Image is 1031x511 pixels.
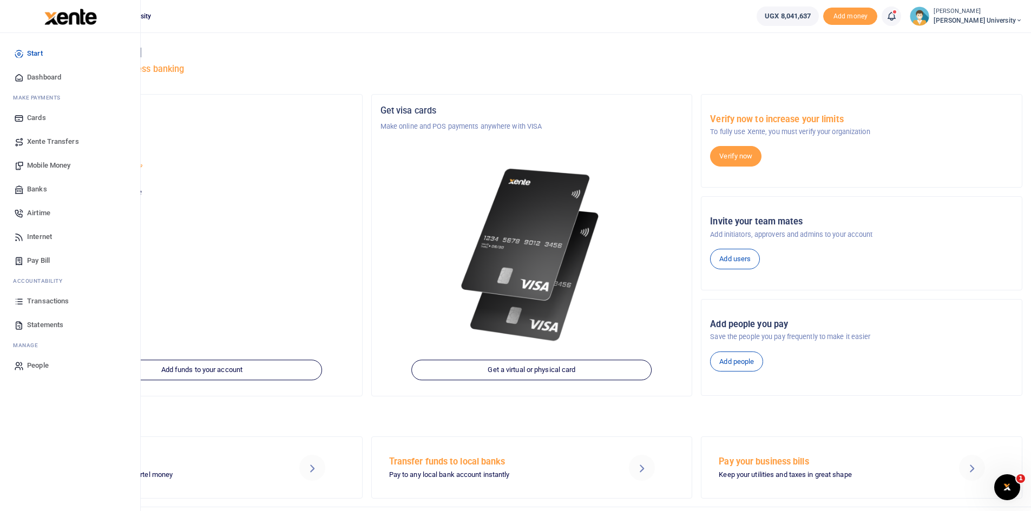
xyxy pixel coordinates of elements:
[934,7,1022,16] small: [PERSON_NAME]
[27,296,69,307] span: Transactions
[9,313,132,337] a: Statements
[27,48,43,59] span: Start
[380,105,684,116] h5: Get visa cards
[710,351,763,372] a: Add people
[9,154,132,177] a: Mobile Money
[412,360,652,381] a: Get a virtual or physical card
[50,187,353,198] p: Your current account balance
[371,436,693,498] a: Transfer funds to local banks Pay to any local bank account instantly
[380,121,684,132] p: Make online and POS payments anywhere with VISA
[41,436,363,498] a: Send Mobile Money MTN mobile money and Airtel money
[9,225,132,249] a: Internet
[910,6,929,26] img: profile-user
[710,249,760,269] a: Add users
[9,249,132,273] a: Pay Bill
[9,42,132,65] a: Start
[757,6,819,26] a: UGX 8,041,637
[719,456,931,467] h5: Pay your business bills
[27,360,49,371] span: People
[50,147,353,158] h5: Account
[43,12,97,20] a: logo-small logo-large logo-large
[1016,474,1025,483] span: 1
[27,184,47,195] span: Banks
[710,146,761,167] a: Verify now
[710,127,1013,137] p: To fully use Xente, you must verify your organization
[50,121,353,132] p: [PERSON_NAME] University
[710,216,1013,227] h5: Invite your team mates
[9,273,132,289] li: Ac
[456,158,608,353] img: xente-_physical_cards.png
[934,16,1022,25] span: [PERSON_NAME] University
[9,177,132,201] a: Banks
[41,64,1022,75] h5: Welcome to better business banking
[823,8,877,25] li: Toup your wallet
[9,201,132,225] a: Airtime
[823,8,877,25] span: Add money
[389,456,601,467] h5: Transfer funds to local banks
[27,72,61,83] span: Dashboard
[710,114,1013,125] h5: Verify now to increase your limits
[9,130,132,154] a: Xente Transfers
[44,9,97,25] img: logo-large
[752,6,823,26] li: Wallet ballance
[59,469,271,481] p: MTN mobile money and Airtel money
[50,163,353,174] p: [PERSON_NAME] University
[765,11,811,22] span: UGX 8,041,637
[21,277,62,285] span: countability
[9,289,132,313] a: Transactions
[701,436,1022,498] a: Pay your business bills Keep your utilities and taxes in great shape
[9,65,132,89] a: Dashboard
[389,469,601,481] p: Pay to any local bank account instantly
[27,112,46,123] span: Cards
[823,11,877,19] a: Add money
[9,354,132,377] a: People
[994,474,1020,500] iframe: Intercom live chat
[710,319,1013,330] h5: Add people you pay
[710,229,1013,240] p: Add initiators, approvers and admins to your account
[27,231,52,242] span: Internet
[41,410,1022,422] h4: Make a transaction
[82,360,322,381] a: Add funds to your account
[50,105,353,116] h5: Organization
[50,201,353,211] h5: UGX 8,041,637
[9,89,132,106] li: M
[9,106,132,130] a: Cards
[27,136,79,147] span: Xente Transfers
[27,255,50,266] span: Pay Bill
[9,337,132,354] li: M
[27,160,70,171] span: Mobile Money
[595,499,606,510] button: Close
[18,94,61,102] span: ake Payments
[59,456,271,467] h5: Send Mobile Money
[719,469,931,481] p: Keep your utilities and taxes in great shape
[27,208,50,218] span: Airtime
[710,331,1013,342] p: Save the people you pay frequently to make it easier
[18,341,38,349] span: anage
[27,320,63,330] span: Statements
[910,6,1022,26] a: profile-user [PERSON_NAME] [PERSON_NAME] University
[41,47,1022,58] h4: Hello [PERSON_NAME]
